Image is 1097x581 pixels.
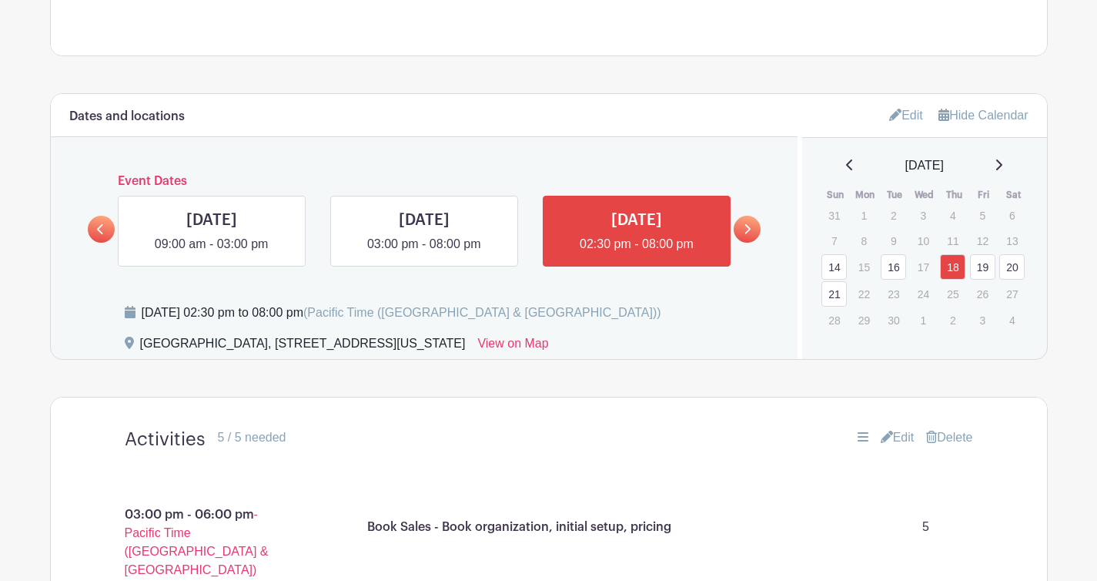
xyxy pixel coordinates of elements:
p: 4 [999,308,1025,332]
p: 13 [999,229,1025,253]
p: 5 [891,512,961,542]
a: 21 [821,281,847,307]
p: 12 [970,229,995,253]
p: 7 [821,229,847,253]
p: 3 [970,308,995,332]
p: 4 [940,203,965,227]
a: 20 [999,254,1025,280]
p: 11 [940,229,965,253]
span: (Pacific Time ([GEOGRAPHIC_DATA] & [GEOGRAPHIC_DATA])) [303,306,661,319]
a: Edit [881,428,915,447]
p: 6 [999,203,1025,227]
h6: Event Dates [115,174,734,189]
p: 10 [911,229,936,253]
p: 2 [940,308,965,332]
p: 29 [851,308,877,332]
p: 5 [970,203,995,227]
p: 3 [911,203,936,227]
a: 14 [821,254,847,280]
p: 27 [999,282,1025,306]
a: View on Map [477,334,548,359]
p: 31 [821,203,847,227]
p: 26 [970,282,995,306]
a: Edit [889,102,923,128]
p: 22 [851,282,877,306]
p: 17 [911,255,936,279]
span: [DATE] [905,156,944,175]
a: Delete [926,428,972,447]
p: 2 [881,203,906,227]
div: [DATE] 02:30 pm to 08:00 pm [142,304,661,322]
div: 5 / 5 needed [218,428,286,447]
p: 24 [911,282,936,306]
a: 18 [940,254,965,280]
a: 16 [881,254,906,280]
th: Thu [939,187,969,203]
a: Hide Calendar [938,109,1028,122]
th: Fri [969,187,999,203]
th: Wed [910,187,940,203]
p: 28 [821,308,847,332]
h6: Dates and locations [69,109,185,124]
th: Sun [821,187,851,203]
th: Sat [998,187,1028,203]
p: 9 [881,229,906,253]
p: Book Sales - Book organization, initial setup, pricing [367,518,671,536]
p: 30 [881,308,906,332]
p: 8 [851,229,877,253]
h4: Activities [125,428,206,451]
th: Mon [851,187,881,203]
p: 25 [940,282,965,306]
p: 15 [851,255,877,279]
th: Tue [880,187,910,203]
p: 1 [851,203,877,227]
p: 23 [881,282,906,306]
div: [GEOGRAPHIC_DATA], [STREET_ADDRESS][US_STATE] [140,334,466,359]
p: 1 [911,308,936,332]
a: 19 [970,254,995,280]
